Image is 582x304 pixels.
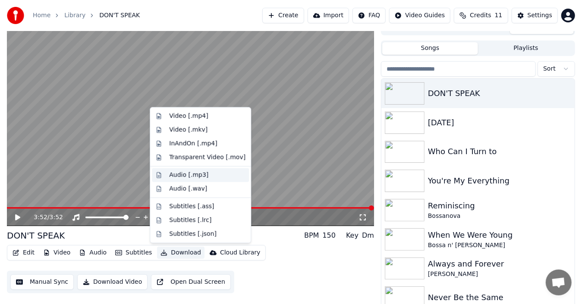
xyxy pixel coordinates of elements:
div: 150 [323,230,336,241]
div: Settings [528,11,552,20]
button: Settings [512,8,558,23]
span: 3:52 [50,213,63,222]
div: Bossanova [428,212,571,220]
button: Playlists [478,42,574,55]
span: 11 [495,11,503,20]
div: Cloud Library [220,248,260,257]
div: Audio [.mp3] [169,171,208,180]
div: You're My Everything [428,175,571,187]
nav: breadcrumb [33,11,140,20]
a: Library [64,11,85,20]
div: Bossa n' [PERSON_NAME] [428,241,571,250]
button: Manual Sync [10,274,74,290]
div: Reminiscing [428,200,571,212]
div: Transparent Video [.mov] [169,153,245,162]
div: DON'T SPEAK [7,230,65,242]
span: Credits [470,11,491,20]
a: Home [33,11,50,20]
button: FAQ [352,8,386,23]
div: Video [.mp4] [169,112,208,121]
div: Video [.mkv] [169,126,208,134]
div: BPM [304,230,319,241]
div: Key [346,230,359,241]
button: Subtitles [112,247,155,259]
div: [PERSON_NAME] [428,270,571,279]
span: Sort [543,65,556,73]
div: Audio [.wav] [169,185,207,193]
button: Download Video [77,274,148,290]
div: Subtitles [.json] [169,230,217,239]
button: Songs [382,42,478,55]
span: DON'T SPEAK [99,11,140,20]
div: Subtitles [.ass] [169,202,214,211]
div: Who Can I Turn to [428,146,571,158]
button: Open Dual Screen [151,274,231,290]
button: Video Guides [389,8,450,23]
button: Edit [9,247,38,259]
div: Open chat [546,270,572,295]
button: Import [308,8,349,23]
img: youka [7,7,24,24]
div: When We Were Young [428,229,571,241]
button: Download [157,247,204,259]
div: Always and Forever [428,258,571,270]
div: / [34,213,54,222]
div: InAndOn [.mp4] [169,140,217,148]
span: 3:52 [34,213,47,222]
button: Audio [76,247,110,259]
div: Dm [362,230,374,241]
div: Subtitles [.lrc] [169,216,211,225]
div: Never Be the Same [428,292,571,304]
div: DON'T SPEAK [428,87,571,99]
button: Create [262,8,304,23]
button: Credits11 [454,8,508,23]
div: [DATE] [428,117,571,129]
button: Video [40,247,74,259]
